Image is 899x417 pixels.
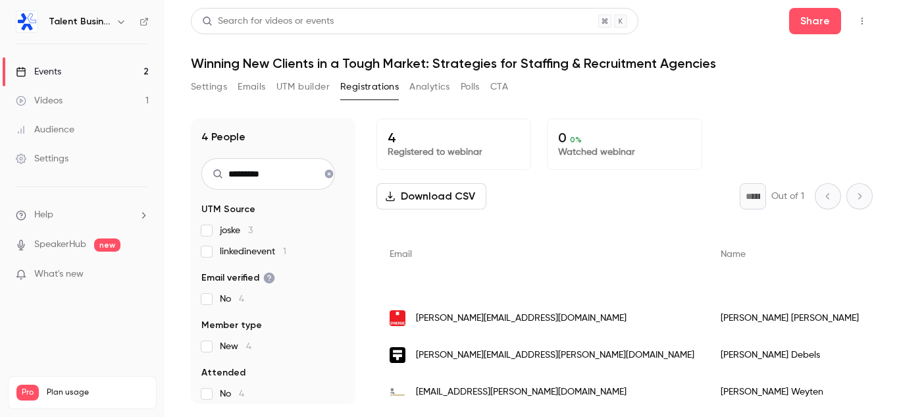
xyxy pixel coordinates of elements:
[416,385,627,399] span: [EMAIL_ADDRESS][PERSON_NAME][DOMAIN_NAME]
[202,14,334,28] div: Search for videos or events
[390,347,405,363] img: salestalents.be
[220,387,244,401] span: No
[376,183,486,209] button: Download CSV
[16,123,74,136] div: Audience
[220,292,244,306] span: No
[319,163,340,184] button: Clear search
[558,130,690,146] p: 0
[276,76,330,97] button: UTM builder
[390,384,405,400] img: usgprofessionals.be
[416,348,694,362] span: [PERSON_NAME][EMAIL_ADDRESS][PERSON_NAME][DOMAIN_NAME]
[246,342,251,351] span: 4
[771,190,804,203] p: Out of 1
[220,340,251,353] span: New
[490,76,508,97] button: CTA
[49,15,111,28] h6: Talent Business Partners
[16,152,68,165] div: Settings
[707,374,872,410] div: [PERSON_NAME] Weyten
[47,387,148,398] span: Plan usage
[201,129,245,145] h1: 4 People
[239,294,244,304] span: 4
[409,76,450,97] button: Analytics
[721,250,746,259] span: Name
[283,247,286,256] span: 1
[390,310,405,326] img: synergiejobs.be
[201,271,275,285] span: Email verified
[16,385,39,401] span: Pro
[34,238,86,252] a: SpeakerHub
[220,224,253,237] span: joske
[34,267,84,281] span: What's new
[34,208,53,222] span: Help
[133,269,149,281] iframe: Noticeable Trigger
[201,319,262,332] span: Member type
[388,130,520,146] p: 4
[16,65,61,78] div: Events
[388,146,520,159] p: Registered to webinar
[238,76,265,97] button: Emails
[239,389,244,399] span: 4
[570,135,582,144] span: 0 %
[201,366,245,379] span: Attended
[16,208,149,222] li: help-dropdown-opener
[16,11,38,32] img: Talent Business Partners
[94,238,120,252] span: new
[340,76,399,97] button: Registrations
[390,250,412,259] span: Email
[248,226,253,235] span: 3
[191,76,227,97] button: Settings
[416,312,627,325] span: [PERSON_NAME][EMAIL_ADDRESS][DOMAIN_NAME]
[789,8,841,34] button: Share
[707,300,872,337] div: [PERSON_NAME] [PERSON_NAME]
[461,76,480,97] button: Polls
[201,203,255,216] span: UTM Source
[558,146,690,159] p: Watched webinar
[707,337,872,374] div: [PERSON_NAME] Debels
[16,94,63,107] div: Videos
[191,55,873,71] h1: Winning New Clients in a Tough Market: Strategies for Staffing & Recruitment Agencies
[220,245,286,258] span: linkedinevent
